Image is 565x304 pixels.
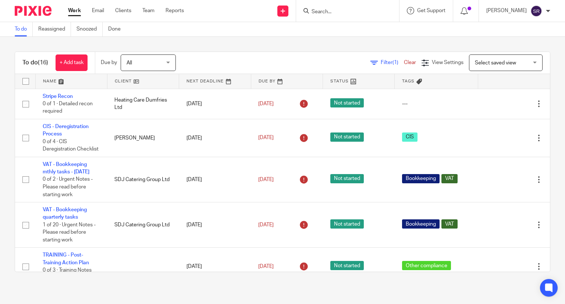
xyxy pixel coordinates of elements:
span: [DATE] [258,222,274,227]
span: 0 of 3 · Training Notes and Observations [43,268,92,280]
span: (16) [38,60,48,66]
span: [DATE] [258,101,274,106]
span: All [127,60,132,66]
a: Snoozed [77,22,103,36]
p: [PERSON_NAME] [486,7,527,14]
a: Clients [115,7,131,14]
span: 0 of 4 · CIS Deregistration Checklist [43,139,99,152]
td: [DATE] [179,202,251,248]
span: Get Support [417,8,445,13]
img: svg%3E [530,5,542,17]
input: Search [311,9,377,15]
span: Not started [330,219,364,229]
span: Other compliance [402,261,451,270]
span: Not started [330,98,364,107]
span: Select saved view [475,60,516,66]
a: Reports [166,7,184,14]
a: CIS - Deregistration Process [43,124,89,137]
span: Bookkeeping [402,219,440,229]
td: [PERSON_NAME] [107,119,179,157]
span: 0 of 2 · Urgent Notes - Please read before starting work [43,177,93,197]
td: [DATE] [179,89,251,119]
a: To do [15,22,33,36]
td: [DATE] [179,157,251,202]
td: Heating Care Dumfries Ltd [107,89,179,119]
p: Due by [101,59,117,66]
span: Tags [402,79,415,83]
td: [DATE] [179,119,251,157]
span: 0 of 1 · Detailed recon required [43,101,93,114]
a: Team [142,7,154,14]
a: Work [68,7,81,14]
span: View Settings [432,60,463,65]
td: SDJ Catering Group Ltd [107,202,179,248]
span: Bookkeeping [402,174,440,183]
a: TRAINING - Post-Training Action Plan [43,252,89,265]
a: VAT - Bookkeeping mthly tasks - [DATE] [43,162,89,174]
span: Filter [381,60,404,65]
h1: To do [22,59,48,67]
span: [DATE] [258,177,274,182]
span: 1 of 20 · Urgent Notes - Please read before starting work [43,222,96,243]
span: Not started [330,261,364,270]
span: VAT [441,174,458,183]
a: Clear [404,60,416,65]
span: [DATE] [258,135,274,141]
span: VAT [441,219,458,229]
a: Reassigned [38,22,71,36]
a: + Add task [56,54,88,71]
td: [DATE] [179,248,251,286]
span: Not started [330,174,364,183]
td: SDJ Catering Group Ltd [107,157,179,202]
a: Stripe Recon [43,94,73,99]
img: Pixie [15,6,51,16]
span: CIS [402,132,417,142]
span: [DATE] [258,264,274,269]
span: Not started [330,132,364,142]
a: Email [92,7,104,14]
a: Done [108,22,126,36]
div: --- [402,100,471,107]
a: VAT - Bookkeeping quarterly tasks [43,207,87,220]
span: (1) [392,60,398,65]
